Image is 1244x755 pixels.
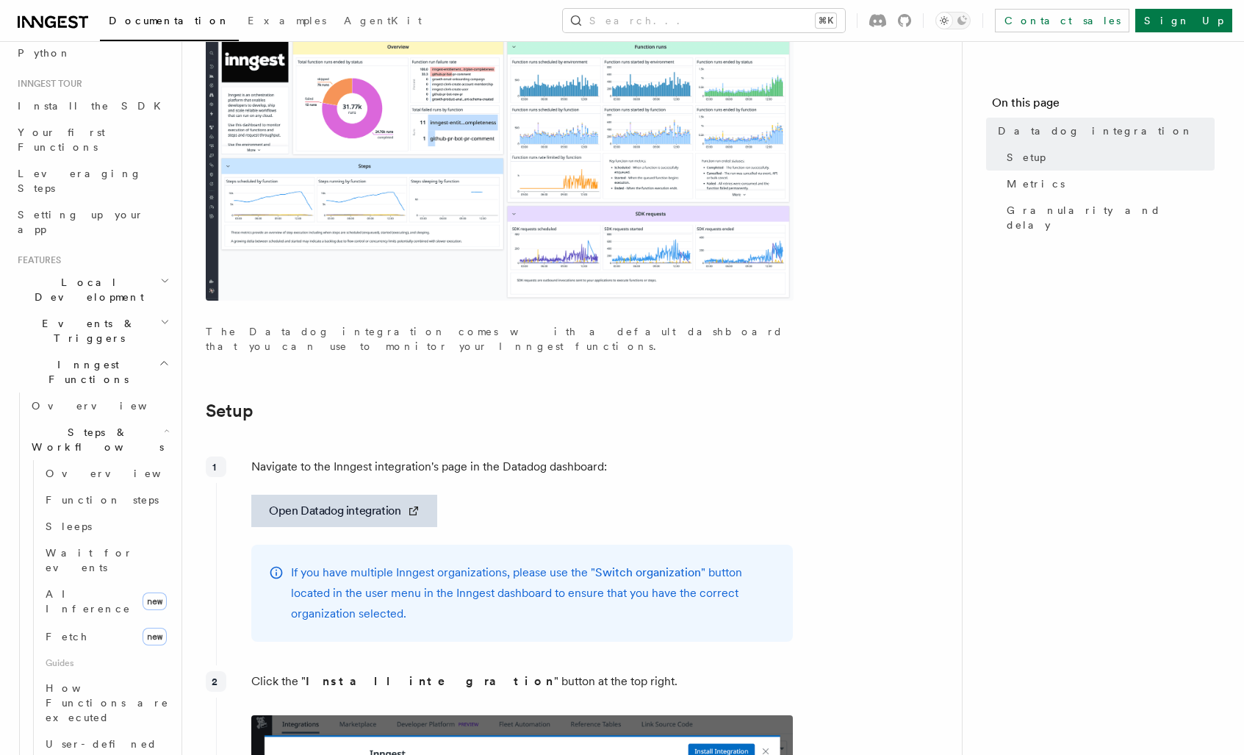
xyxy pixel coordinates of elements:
[251,671,793,692] p: Click the " " button at the top right.
[26,419,173,460] button: Steps & Workflows
[40,513,173,540] a: Sleeps
[109,15,230,26] span: Documentation
[563,9,845,32] button: Search...⌘K
[18,209,144,235] span: Setting up your app
[206,324,794,354] p: The Datadog integration comes with a default dashboard that you can use to monitor your Inngest f...
[12,93,173,119] a: Install the SDK
[998,124,1193,138] span: Datadog integration
[40,675,173,731] a: How Functions are executed
[26,393,173,419] a: Overview
[18,126,105,153] span: Your first Functions
[40,622,173,651] a: Fetchnew
[46,588,131,615] span: AI Inference
[12,78,82,90] span: Inngest tour
[251,495,437,527] a: Open Datadog integration
[40,581,173,622] a: AI Inferencenew
[816,13,836,28] kbd: ⌘K
[239,4,335,40] a: Examples
[46,631,88,643] span: Fetch
[995,9,1129,32] a: Contact sales
[206,457,226,477] div: 1
[1007,203,1215,232] span: Granularity and delay
[992,118,1215,144] a: Datadog integration
[206,11,794,301] img: The default dashboard for the Inngest Datadog integration
[248,15,326,26] span: Examples
[1007,150,1046,165] span: Setup
[1135,9,1232,32] a: Sign Up
[12,254,61,266] span: Features
[12,357,159,387] span: Inngest Functions
[46,547,133,573] span: Wait for events
[1001,171,1215,197] a: Metrics
[100,4,239,41] a: Documentation
[251,457,793,477] p: Navigate to the Inngest integration's page in the Datadog dashboard:
[46,520,92,532] span: Sleeps
[18,47,71,59] span: Python
[40,460,173,487] a: Overview
[1001,197,1215,238] a: Granularity and delay
[992,94,1215,118] h4: On this page
[40,487,173,513] a: Function steps
[12,119,173,160] a: Your first Functions
[935,12,971,29] button: Toggle dark mode
[1001,144,1215,171] a: Setup
[40,540,173,581] a: Wait for events
[291,562,775,624] p: If you have multiple Inngest organizations, please use the " " button located in the user menu in...
[1007,176,1065,191] span: Metrics
[12,160,173,201] a: Leveraging Steps
[46,494,159,506] span: Function steps
[12,40,173,66] a: Python
[18,100,170,112] span: Install the SDK
[206,401,254,421] a: Setup
[46,682,169,723] span: How Functions are executed
[306,674,554,688] strong: Install integration
[32,400,183,412] span: Overview
[206,671,226,692] div: 2
[344,15,422,26] span: AgentKit
[595,565,701,579] a: Switch organization
[143,593,167,610] span: new
[335,4,431,40] a: AgentKit
[18,168,142,194] span: Leveraging Steps
[12,201,173,243] a: Setting up your app
[26,425,164,454] span: Steps & Workflows
[12,275,160,304] span: Local Development
[46,468,197,479] span: Overview
[12,316,160,346] span: Events & Triggers
[12,310,173,351] button: Events & Triggers
[12,351,173,393] button: Inngest Functions
[143,628,167,645] span: new
[12,269,173,310] button: Local Development
[40,651,173,675] span: Guides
